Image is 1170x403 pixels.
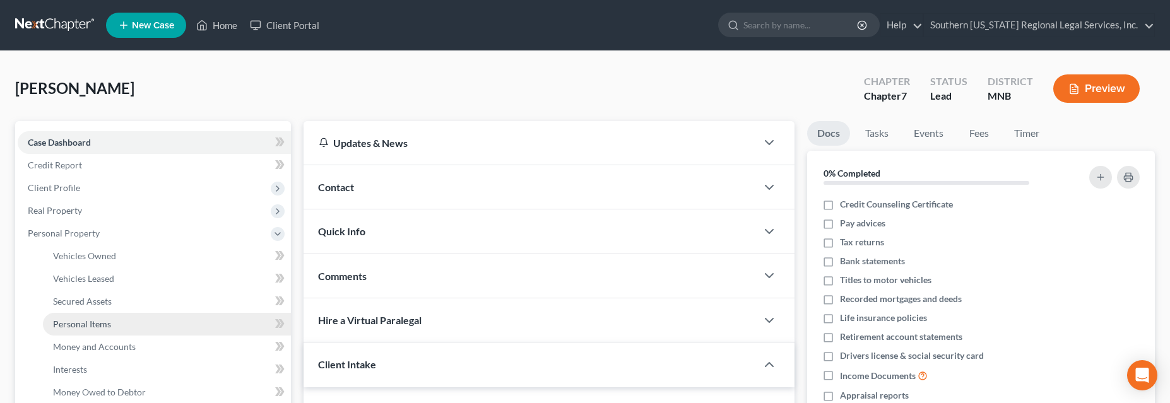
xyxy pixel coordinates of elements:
span: Appraisal reports [840,389,909,402]
span: Quick Info [319,225,366,237]
span: Interests [53,364,87,375]
span: Real Property [28,205,82,216]
a: Fees [959,121,999,146]
div: Status [930,74,967,89]
strong: 0% Completed [824,168,880,178]
span: Titles to motor vehicles [840,274,931,286]
div: Chapter [864,74,910,89]
a: Docs [807,121,850,146]
a: Money and Accounts [43,336,291,358]
span: Income Documents [840,370,916,382]
a: Tasks [855,121,899,146]
a: Secured Assets [43,290,291,313]
span: Client Profile [28,182,80,193]
span: Client Intake [319,358,377,370]
div: Open Intercom Messenger [1127,360,1157,390]
span: Comments [319,270,367,282]
span: [PERSON_NAME] [15,79,134,97]
a: Help [880,14,923,37]
span: Personal Items [53,318,111,329]
span: Money and Accounts [53,341,136,352]
input: Search by name... [743,13,859,37]
span: Bank statements [840,255,905,267]
a: Credit Report [18,154,291,177]
span: Drivers license & social security card [840,349,984,362]
div: Chapter [864,89,910,103]
a: Personal Items [43,313,291,336]
span: 7 [901,90,907,102]
span: Tax returns [840,236,884,248]
span: Pay advices [840,217,885,230]
span: Money Owed to Debtor [53,387,146,397]
span: Hire a Virtual Paralegal [319,314,422,326]
a: Case Dashboard [18,131,291,154]
a: Southern [US_STATE] Regional Legal Services, Inc. [924,14,1154,37]
a: Interests [43,358,291,381]
span: Recorded mortgages and deeds [840,293,962,305]
div: District [988,74,1033,89]
div: Updates & News [319,136,742,149]
span: New Case [132,21,174,30]
a: Vehicles Owned [43,245,291,267]
span: Life insurance policies [840,312,927,324]
span: Credit Counseling Certificate [840,198,953,211]
a: Events [904,121,954,146]
div: MNB [988,89,1033,103]
div: Lead [930,89,967,103]
span: Personal Property [28,228,100,238]
span: Secured Assets [53,296,112,307]
span: Vehicles Owned [53,250,116,261]
span: Credit Report [28,160,82,170]
span: Vehicles Leased [53,273,114,284]
span: Contact [319,181,355,193]
a: Timer [1004,121,1049,146]
a: Client Portal [244,14,326,37]
span: Case Dashboard [28,137,91,148]
button: Preview [1053,74,1140,103]
span: Retirement account statements [840,330,962,343]
a: Home [190,14,244,37]
a: Vehicles Leased [43,267,291,290]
